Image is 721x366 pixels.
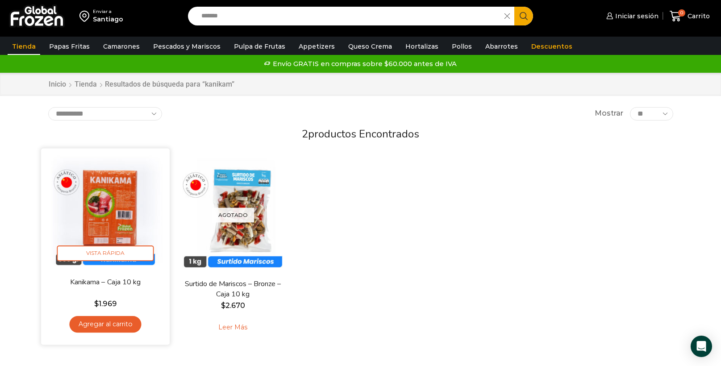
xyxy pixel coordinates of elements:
a: Pulpa de Frutas [229,38,290,55]
a: Hortalizas [401,38,443,55]
div: Open Intercom Messenger [691,336,712,357]
span: Mostrar [595,108,623,119]
a: Iniciar sesión [604,7,658,25]
nav: Breadcrumb [48,79,234,90]
span: Vista Rápida [57,245,154,261]
div: Enviar a [93,8,123,15]
span: 0 [678,9,685,17]
span: $ [94,299,99,308]
a: Pescados y Mariscos [149,38,225,55]
a: Papas Fritas [45,38,94,55]
a: Leé más sobre “Surtido de Mariscos - Bronze - Caja 10 kg” [204,318,261,337]
p: Agotado [212,208,254,222]
bdi: 1.969 [94,299,116,308]
span: $ [221,301,225,310]
span: Iniciar sesión [613,12,658,21]
button: Search button [514,7,533,25]
a: Surtido de Mariscos – Bronze – Caja 10 kg [181,279,284,299]
a: Appetizers [294,38,339,55]
span: 2 [302,127,308,141]
bdi: 2.670 [221,301,245,310]
select: Pedido de la tienda [48,107,162,121]
a: Agregar al carrito: “Kanikama – Caja 10 kg” [69,316,141,333]
a: Kanikama – Caja 10 kg [53,277,157,287]
a: Descuentos [527,38,577,55]
span: productos encontrados [308,127,419,141]
a: Abarrotes [481,38,522,55]
a: Inicio [48,79,67,90]
a: Camarones [99,38,144,55]
a: 0 Carrito [667,6,712,27]
span: Carrito [685,12,710,21]
a: Tienda [8,38,40,55]
a: Tienda [74,79,97,90]
div: Santiago [93,15,123,24]
h1: Resultados de búsqueda para “kanikam” [105,80,234,88]
img: address-field-icon.svg [79,8,93,24]
a: Queso Crema [344,38,396,55]
a: Pollos [447,38,476,55]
